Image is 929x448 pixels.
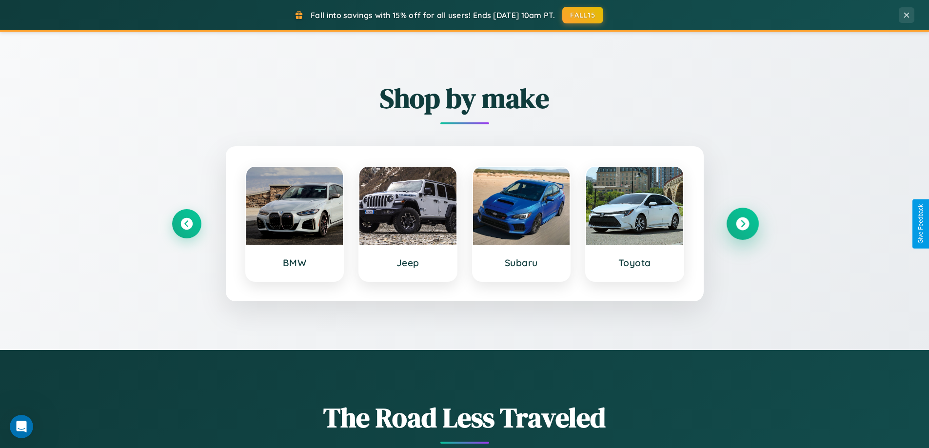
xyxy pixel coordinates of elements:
[172,399,757,436] h1: The Road Less Traveled
[596,257,673,269] h3: Toyota
[562,7,603,23] button: FALL15
[256,257,334,269] h3: BMW
[172,79,757,117] h2: Shop by make
[10,415,33,438] iframe: Intercom live chat
[369,257,447,269] h3: Jeep
[311,10,555,20] span: Fall into savings with 15% off for all users! Ends [DATE] 10am PT.
[483,257,560,269] h3: Subaru
[917,204,924,244] div: Give Feedback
